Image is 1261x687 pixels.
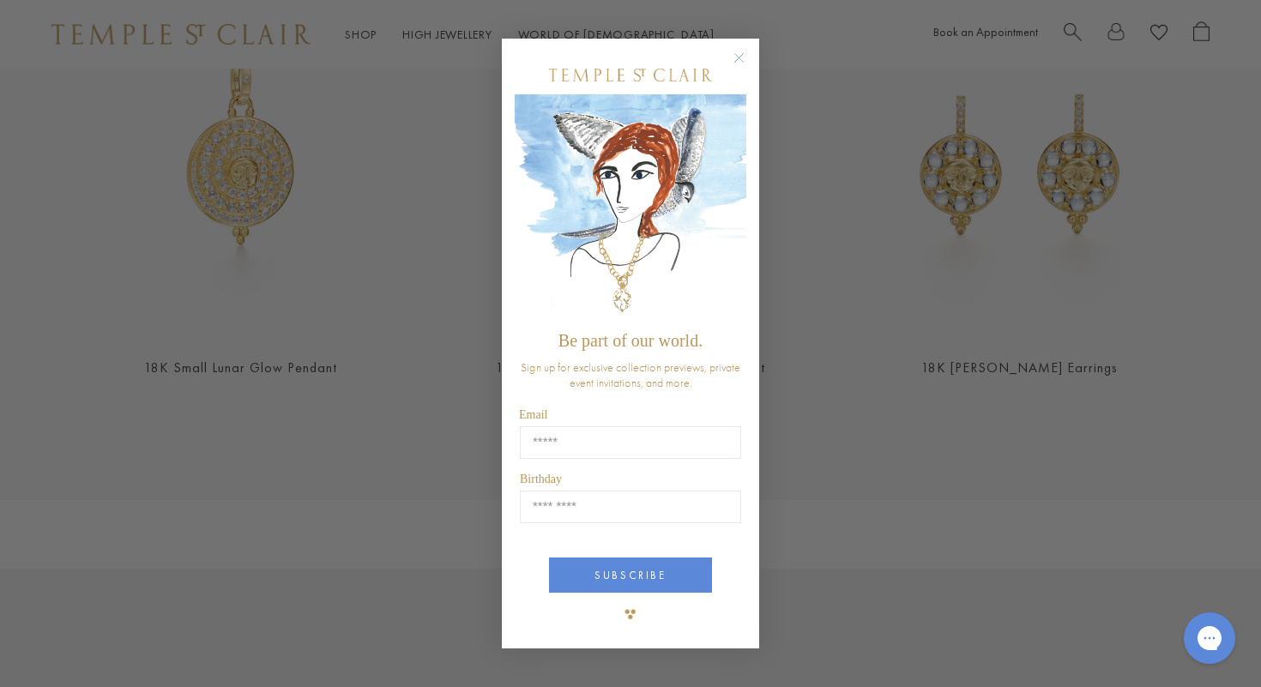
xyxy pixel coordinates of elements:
[558,331,703,350] span: Be part of our world.
[515,94,746,323] img: c4a9eb12-d91a-4d4a-8ee0-386386f4f338.jpeg
[737,56,758,77] button: Close dialog
[521,359,740,390] span: Sign up for exclusive collection previews, private event invitations, and more.
[520,473,562,485] span: Birthday
[613,597,648,631] img: TSC
[519,408,547,421] span: Email
[549,69,712,81] img: Temple St. Clair
[549,557,712,593] button: SUBSCRIBE
[1175,606,1244,670] iframe: Gorgias live chat messenger
[520,426,741,459] input: Email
